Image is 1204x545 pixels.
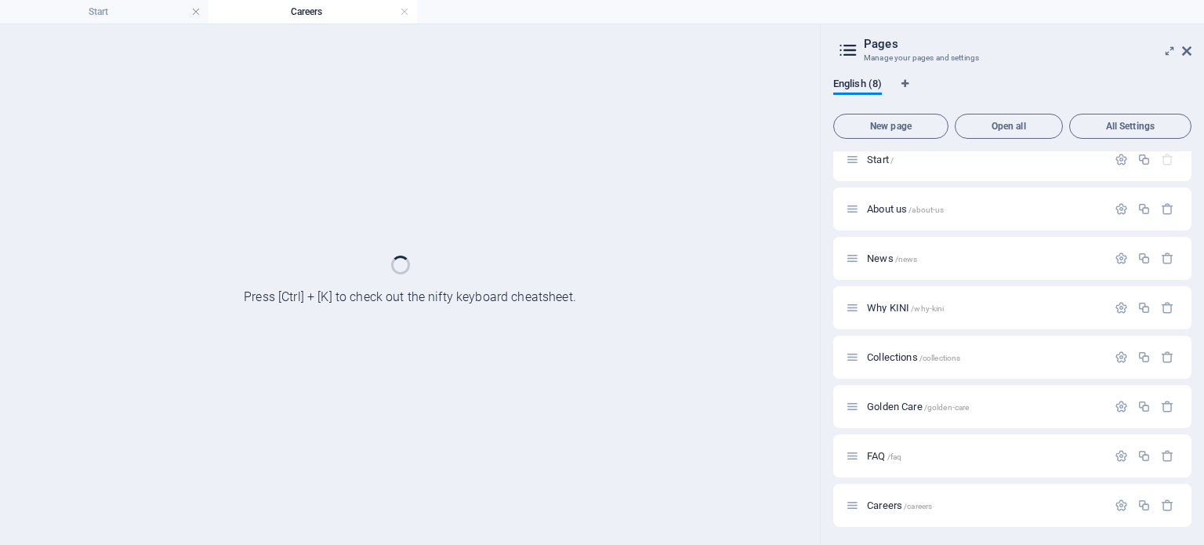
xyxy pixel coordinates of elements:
[840,122,941,131] span: New page
[1115,449,1128,463] div: Settings
[1115,400,1128,413] div: Settings
[867,302,944,314] span: Why KINI
[1137,153,1151,166] div: Duplicate
[862,253,1107,263] div: News/news
[890,156,894,165] span: /
[904,502,932,510] span: /careers
[833,114,948,139] button: New page
[955,114,1063,139] button: Open all
[1115,499,1128,512] div: Settings
[911,304,944,313] span: /why-kini
[867,154,894,165] span: Click to open page
[1161,301,1174,314] div: Remove
[962,122,1056,131] span: Open all
[1137,202,1151,216] div: Duplicate
[867,500,932,511] span: Careers
[867,203,944,215] span: Click to open page
[924,403,970,412] span: /golden-care
[1137,499,1151,512] div: Duplicate
[1161,153,1174,166] div: The startpage cannot be deleted
[1137,400,1151,413] div: Duplicate
[833,78,1191,107] div: Language Tabs
[862,500,1107,510] div: Careers/careers
[895,255,918,263] span: /news
[1161,400,1174,413] div: Remove
[1161,449,1174,463] div: Remove
[864,51,1160,65] h3: Manage your pages and settings
[1137,351,1151,364] div: Duplicate
[1115,202,1128,216] div: Settings
[1115,351,1128,364] div: Settings
[209,3,417,20] h4: Careers
[1137,252,1151,265] div: Duplicate
[1115,301,1128,314] div: Settings
[908,205,944,214] span: /about-us
[1137,301,1151,314] div: Duplicate
[862,451,1107,461] div: FAQ/faq
[862,401,1107,412] div: Golden Care/golden-care
[887,452,902,461] span: /faq
[867,450,901,462] span: Click to open page
[1115,153,1128,166] div: Settings
[1161,252,1174,265] div: Remove
[862,154,1107,165] div: Start/
[867,351,960,363] span: Collections
[862,303,1107,313] div: Why KINI/why-kini
[864,37,1191,51] h2: Pages
[862,352,1107,362] div: Collections/collections
[867,401,969,412] span: Golden Care
[1137,449,1151,463] div: Duplicate
[1069,114,1191,139] button: All Settings
[919,354,961,362] span: /collections
[867,253,917,264] span: News
[1161,499,1174,512] div: Remove
[1161,202,1174,216] div: Remove
[862,204,1107,214] div: About us/about-us
[1115,252,1128,265] div: Settings
[833,74,882,96] span: English (8)
[1161,351,1174,364] div: Remove
[1076,122,1184,131] span: All Settings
